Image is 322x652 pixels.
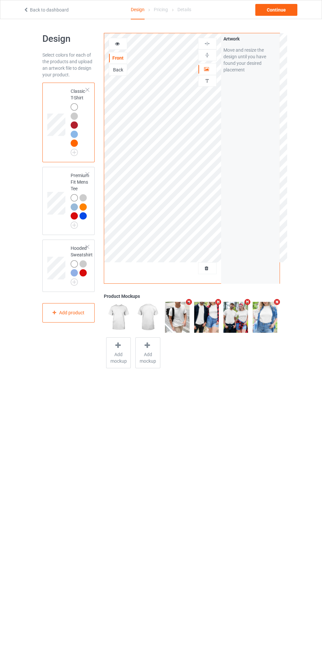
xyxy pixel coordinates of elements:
i: Remove mockup [243,299,252,305]
div: Hooded Sweatshirt [42,240,95,292]
i: Remove mockup [273,299,281,305]
div: Design [131,0,145,19]
div: Select colors for each of the products and upload an artwork file to design your product. [42,52,95,78]
img: regular.jpg [135,302,160,333]
div: Continue [255,4,297,16]
img: svg+xml;base64,PD94bWwgdmVyc2lvbj0iMS4wIiBlbmNvZGluZz0iVVRGLTgiPz4KPHN2ZyB3aWR0aD0iMjJweCIgaGVpZ2... [71,222,78,229]
h1: Design [42,33,95,45]
span: Add mockup [136,351,160,364]
div: Front [109,55,127,61]
div: Add mockup [106,337,131,368]
div: Classic T-Shirt [71,88,86,154]
img: svg+xml;base64,PD94bWwgdmVyc2lvbj0iMS4wIiBlbmNvZGluZz0iVVRGLTgiPz4KPHN2ZyB3aWR0aD0iMjJweCIgaGVpZ2... [71,278,78,286]
img: svg%3E%0A [204,52,210,58]
div: Premium Fit Mens Tee [71,172,89,226]
img: regular.jpg [106,302,131,333]
i: Remove mockup [185,299,193,305]
div: Product Mockups [104,293,280,300]
img: regular.jpg [223,302,248,333]
div: Hooded Sweatshirt [71,245,93,283]
img: regular.jpg [194,302,219,333]
div: Add product [42,303,95,323]
div: Pricing [154,0,168,19]
div: Artwork [223,36,277,42]
div: Details [177,0,191,19]
i: Remove mockup [214,299,222,305]
div: Move and resize the design until you have found your desired placement [223,47,277,73]
img: regular.jpg [253,302,277,333]
img: svg%3E%0A [204,40,210,47]
a: Back to dashboard [23,7,69,13]
div: Premium Fit Mens Tee [42,167,95,235]
div: Classic T-Shirt [42,83,95,162]
div: Back [109,66,127,73]
img: svg+xml;base64,PD94bWwgdmVyc2lvbj0iMS4wIiBlbmNvZGluZz0iVVRGLTgiPz4KPHN2ZyB3aWR0aD0iMjJweCIgaGVpZ2... [71,149,78,156]
img: svg%3E%0A [204,78,210,84]
div: Add mockup [135,337,160,368]
img: regular.jpg [165,302,190,333]
span: Add mockup [106,351,130,364]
